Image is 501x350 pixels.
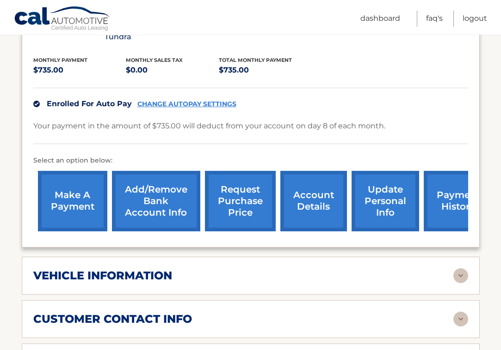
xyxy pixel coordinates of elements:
[280,171,347,231] a: account details
[33,312,192,326] h2: customer contact info
[219,64,312,77] p: $735.00
[126,64,219,77] p: $0.00
[219,57,292,63] span: Total Monthly Payment
[126,57,183,63] span: Monthly sales Tax
[426,11,443,27] a: FAQ's
[424,171,493,231] a: payment history
[38,171,107,231] a: make a payment
[352,171,419,231] a: update personal info
[112,171,200,231] a: Add/Remove bank account info
[137,100,236,108] a: CHANGE AUTOPAY SETTINGS
[33,57,87,63] span: Monthly Payment
[33,101,40,107] img: check.svg
[205,171,276,231] a: request purchase price
[33,155,468,166] p: Select an option below:
[33,64,126,77] p: $735.00
[463,11,487,27] a: Logout
[47,99,132,108] span: Enrolled For Auto Pay
[453,268,468,283] img: accordion-rest.svg
[33,269,172,283] h2: vehicle information
[14,6,111,33] a: Cal Automotive
[453,312,468,326] img: accordion-rest.svg
[33,120,385,133] p: Your payment in the amount of $735.00 will deduct from your account on day 8 of each month.
[360,11,400,27] a: Dashboard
